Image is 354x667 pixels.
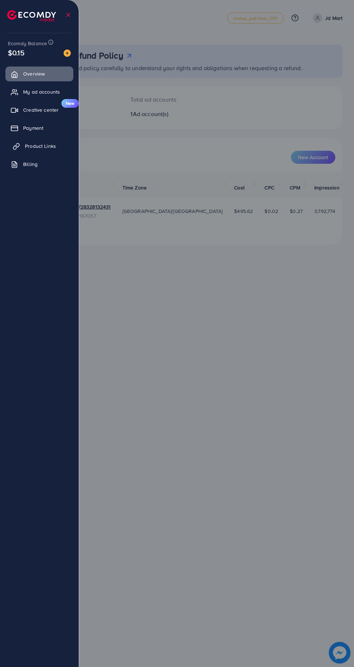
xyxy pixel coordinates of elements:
span: $0.15 [8,47,25,58]
img: image [64,50,71,57]
span: Overview [23,70,45,77]
a: My ad accounts [5,85,73,99]
img: logo [7,10,56,21]
span: New [61,99,79,108]
span: My ad accounts [23,88,60,95]
a: Product Links [5,139,73,153]
span: Product Links [25,142,56,150]
span: Creative center [23,106,59,114]
span: Payment [23,124,43,132]
span: Ecomdy Balance [8,40,47,47]
span: Billing [23,161,38,168]
a: Creative centerNew [5,103,73,117]
a: Overview [5,67,73,81]
a: Payment [5,121,73,135]
a: Billing [5,157,73,171]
